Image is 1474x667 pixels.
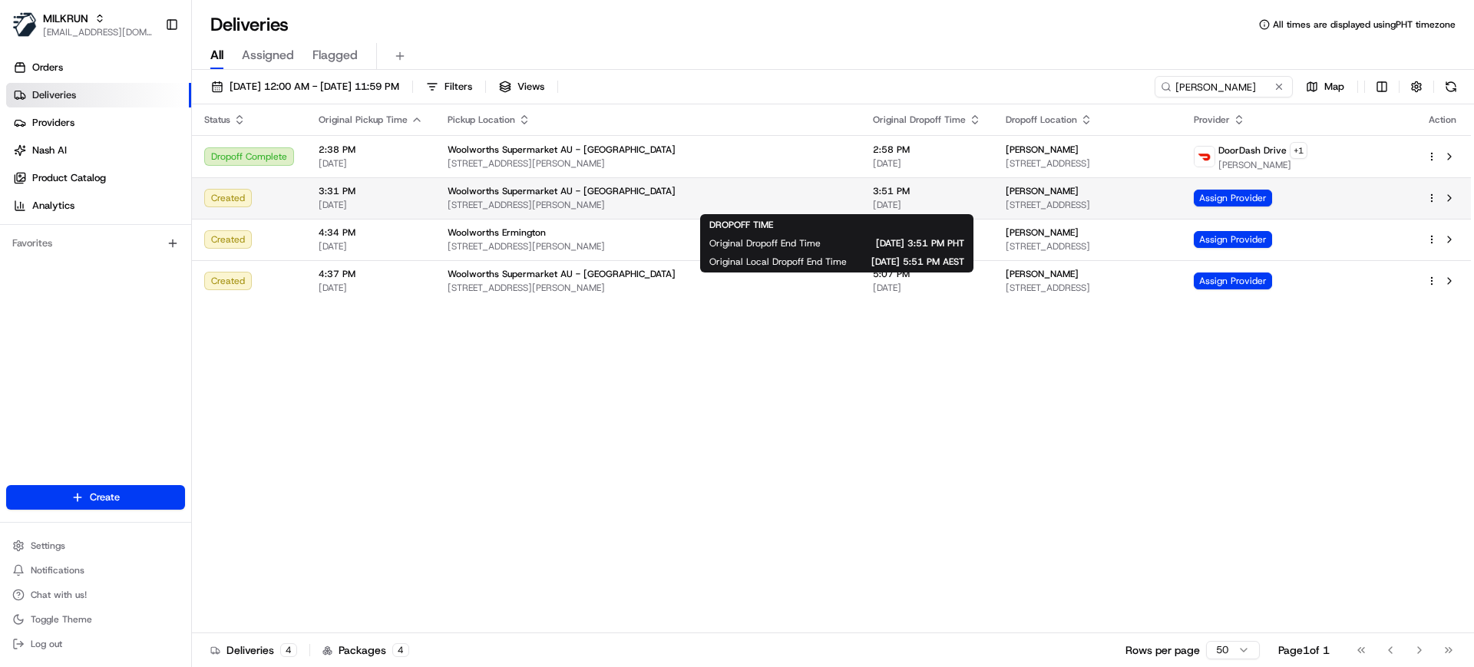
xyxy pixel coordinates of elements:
[1006,157,1168,170] span: [STREET_ADDRESS]
[1299,76,1351,97] button: Map
[448,199,848,211] span: [STREET_ADDRESS][PERSON_NAME]
[6,485,185,510] button: Create
[32,88,76,102] span: Deliveries
[1155,76,1293,97] input: Type to search
[6,111,191,135] a: Providers
[31,564,84,576] span: Notifications
[873,114,966,126] span: Original Dropoff Time
[319,282,423,294] span: [DATE]
[31,613,92,626] span: Toggle Theme
[204,114,230,126] span: Status
[1006,268,1079,280] span: [PERSON_NAME]
[322,642,409,658] div: Packages
[319,226,423,239] span: 4:34 PM
[32,171,106,185] span: Product Catalog
[6,633,185,655] button: Log out
[709,219,773,231] span: DROPOFF TIME
[32,61,63,74] span: Orders
[319,144,423,156] span: 2:38 PM
[31,638,62,650] span: Log out
[43,11,88,26] button: MILKRUN
[6,83,191,107] a: Deliveries
[1440,76,1462,97] button: Refresh
[448,114,515,126] span: Pickup Location
[6,609,185,630] button: Toggle Theme
[32,116,74,130] span: Providers
[1273,18,1456,31] span: All times are displayed using PHT timezone
[448,282,848,294] span: [STREET_ADDRESS][PERSON_NAME]
[445,80,472,94] span: Filters
[1290,142,1307,159] button: +1
[448,144,676,156] span: Woolworths Supermarket AU - [GEOGRAPHIC_DATA]
[492,76,551,97] button: Views
[6,560,185,581] button: Notifications
[1324,80,1344,94] span: Map
[1195,147,1215,167] img: doordash_logo_v2.png
[845,237,964,249] span: [DATE] 3:51 PM PHT
[32,199,74,213] span: Analytics
[6,584,185,606] button: Chat with us!
[319,240,423,253] span: [DATE]
[709,256,847,268] span: Original Local Dropoff End Time
[319,157,423,170] span: [DATE]
[709,237,821,249] span: Original Dropoff End Time
[6,535,185,556] button: Settings
[6,138,191,163] a: Nash AI
[1006,114,1077,126] span: Dropoff Location
[280,643,297,657] div: 4
[242,46,294,64] span: Assigned
[210,46,223,64] span: All
[1006,240,1168,253] span: [STREET_ADDRESS]
[43,26,153,38] button: [EMAIL_ADDRESS][DOMAIN_NAME]
[1218,159,1307,171] span: [PERSON_NAME]
[1194,231,1272,248] span: Assign Provider
[448,157,848,170] span: [STREET_ADDRESS][PERSON_NAME]
[230,80,399,94] span: [DATE] 12:00 AM - [DATE] 11:59 PM
[448,185,676,197] span: Woolworths Supermarket AU - [GEOGRAPHIC_DATA]
[873,157,981,170] span: [DATE]
[12,12,37,37] img: MILKRUN
[1125,642,1200,658] p: Rows per page
[6,166,191,190] a: Product Catalog
[873,144,981,156] span: 2:58 PM
[873,282,981,294] span: [DATE]
[90,490,120,504] span: Create
[210,12,289,37] h1: Deliveries
[1006,199,1168,211] span: [STREET_ADDRESS]
[1006,185,1079,197] span: [PERSON_NAME]
[319,185,423,197] span: 3:31 PM
[871,256,964,268] span: [DATE] 5:51 PM AEST
[6,6,159,43] button: MILKRUNMILKRUN[EMAIL_ADDRESS][DOMAIN_NAME]
[319,199,423,211] span: [DATE]
[1006,226,1079,239] span: [PERSON_NAME]
[1194,272,1272,289] span: Assign Provider
[6,231,185,256] div: Favorites
[448,268,676,280] span: Woolworths Supermarket AU - [GEOGRAPHIC_DATA]
[204,76,406,97] button: [DATE] 12:00 AM - [DATE] 11:59 PM
[319,268,423,280] span: 4:37 PM
[873,199,981,211] span: [DATE]
[1006,282,1168,294] span: [STREET_ADDRESS]
[319,114,408,126] span: Original Pickup Time
[392,643,409,657] div: 4
[448,226,546,239] span: Woolworths Ermington
[1194,190,1272,206] span: Assign Provider
[517,80,544,94] span: Views
[1006,144,1079,156] span: [PERSON_NAME]
[873,185,981,197] span: 3:51 PM
[31,589,87,601] span: Chat with us!
[6,55,191,80] a: Orders
[31,540,65,552] span: Settings
[1426,114,1459,126] div: Action
[32,144,67,157] span: Nash AI
[210,642,297,658] div: Deliveries
[419,76,479,97] button: Filters
[1218,144,1287,157] span: DoorDash Drive
[448,240,848,253] span: [STREET_ADDRESS][PERSON_NAME]
[312,46,358,64] span: Flagged
[6,193,191,218] a: Analytics
[1194,114,1230,126] span: Provider
[1278,642,1330,658] div: Page 1 of 1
